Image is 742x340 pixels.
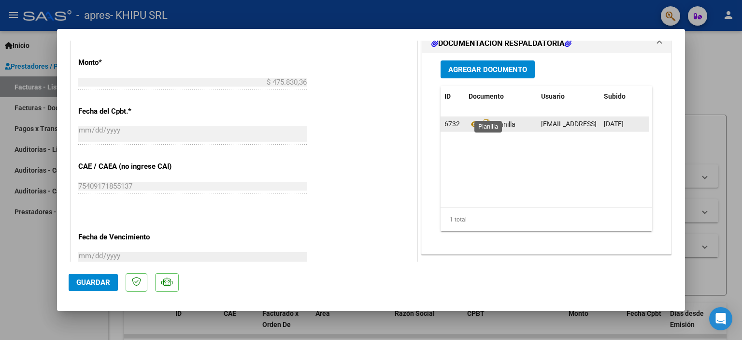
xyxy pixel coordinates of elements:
[600,86,648,107] datatable-header-cell: Subido
[441,86,465,107] datatable-header-cell: ID
[448,65,527,74] span: Agregar Documento
[422,34,671,53] mat-expansion-panel-header: DOCUMENTACIÓN RESPALDATORIA
[444,120,460,128] span: 6732
[78,161,178,172] p: CAE / CAEA (no ingrese CAI)
[69,274,118,291] button: Guardar
[481,117,494,132] i: Descargar documento
[431,38,571,49] h1: DOCUMENTACIÓN RESPALDATORIA
[422,53,671,254] div: DOCUMENTACIÓN RESPALDATORIA
[604,92,626,100] span: Subido
[541,120,684,128] span: [EMAIL_ADDRESS][DOMAIN_NAME] - Khipu SRL
[537,86,600,107] datatable-header-cell: Usuario
[78,106,178,117] p: Fecha del Cpbt.
[76,278,110,287] span: Guardar
[469,120,515,128] span: Planilla
[78,232,178,243] p: Fecha de Vencimiento
[604,120,624,128] span: [DATE]
[78,57,178,68] p: Monto
[469,92,504,100] span: Documento
[541,92,565,100] span: Usuario
[444,92,451,100] span: ID
[709,307,732,330] div: Open Intercom Messenger
[465,86,537,107] datatable-header-cell: Documento
[441,60,535,78] button: Agregar Documento
[441,207,652,232] div: 1 total
[648,86,697,107] datatable-header-cell: Acción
